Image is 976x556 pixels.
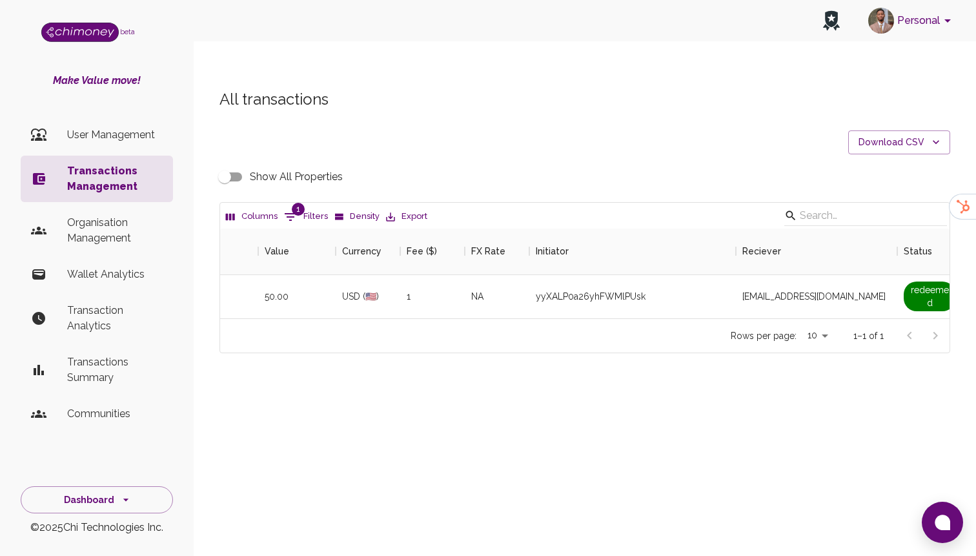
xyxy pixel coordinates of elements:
[67,406,163,422] p: Communities
[383,207,431,227] button: Export
[400,228,465,274] div: Fee ($)
[465,275,529,318] div: NA
[258,275,336,318] div: 50.00
[904,282,955,311] span: redeemed
[731,329,797,342] p: Rows per page:
[67,303,163,334] p: Transaction Analytics
[67,163,163,194] p: Transactions Management
[922,502,963,543] button: Open chat window
[904,228,932,274] div: Status
[853,329,884,342] p: 1–1 of 1
[784,205,947,229] div: Search
[292,203,305,216] span: 1
[897,228,962,274] div: Status
[219,89,950,110] h5: All transactions
[223,207,281,227] button: Select columns
[868,8,894,34] img: avatar
[802,326,833,345] div: 10
[331,207,383,227] button: Density
[41,23,119,42] img: Logo
[742,290,886,303] span: [EMAIL_ADDRESS][DOMAIN_NAME]
[281,207,331,227] button: Show filters
[336,275,400,318] div: USD (🇺🇸)
[848,130,950,154] button: Download CSV
[400,275,465,318] div: 1
[407,228,437,274] div: Fee ($)
[742,228,781,274] div: Reciever
[465,228,529,274] div: FX Rate
[336,228,400,274] div: Currency
[67,215,163,246] p: Organisation Management
[67,127,163,143] p: User Management
[342,228,381,274] div: Currency
[471,228,505,274] div: FX Rate
[67,355,163,386] p: Transactions Summary
[21,486,173,514] button: Dashboard
[258,228,336,274] div: Value
[800,205,928,226] input: Search…
[536,290,646,303] div: yyXALP0a26yhFWMlPUsk
[863,4,961,37] button: account of current user
[536,228,569,274] div: Initiator
[120,28,135,36] span: beta
[736,228,897,274] div: Reciever
[529,228,736,274] div: Initiator
[67,267,163,282] p: Wallet Analytics
[265,228,289,274] div: Value
[250,169,343,185] span: Show All Properties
